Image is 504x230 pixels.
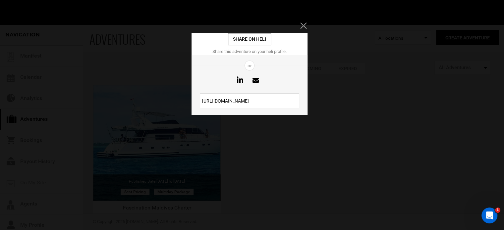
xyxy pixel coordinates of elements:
[300,23,308,29] button: Close
[495,207,500,213] span: 1
[192,49,308,55] div: Share this adventure on your heli profile.
[481,207,497,223] iframe: Intercom live chat
[245,61,254,70] span: or
[228,33,271,45] div: Share on heli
